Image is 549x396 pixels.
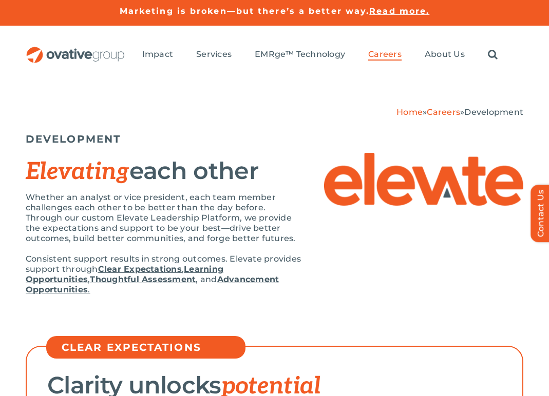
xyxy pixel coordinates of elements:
[26,157,129,186] span: Elevating
[425,49,465,61] a: About Us
[369,6,429,16] a: Read more.
[142,38,498,71] nav: Menu
[324,153,523,206] img: Elevate – Elevate Logo
[98,264,182,274] a: Clear Expectations
[26,264,223,284] a: Learning Opportunities
[26,274,279,294] strong: Advancement Opportunities
[142,49,173,61] a: Impact
[396,107,423,117] a: Home
[62,341,240,353] h5: CLEAR EXPECTATIONS
[120,6,370,16] a: Marketing is broken—but there’s a better way.
[142,49,173,60] span: Impact
[396,107,523,117] span: » »
[26,192,304,244] p: Whether an analyst or vice president, each team member challenges each other to be better than th...
[255,49,345,61] a: EMRge™ Technology
[90,274,196,284] a: Thoughtful Assessment
[26,274,279,294] a: Advancement Opportunities.
[26,46,125,55] a: OG_Full_horizontal_RGB
[255,49,345,60] span: EMRge™ Technology
[196,274,217,284] span: , and
[368,49,402,60] span: Careers
[488,49,498,61] a: Search
[196,49,232,60] span: Services
[88,274,90,284] span: ,
[182,264,184,274] span: ,
[26,254,304,295] p: Consistent support results in strong outcomes. Elevate provides support through
[26,133,523,145] h5: DEVELOPMENT
[425,49,465,60] span: About Us
[427,107,460,117] a: Careers
[196,49,232,61] a: Services
[26,158,304,185] h2: each other
[464,107,523,117] span: Development
[368,49,402,61] a: Careers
